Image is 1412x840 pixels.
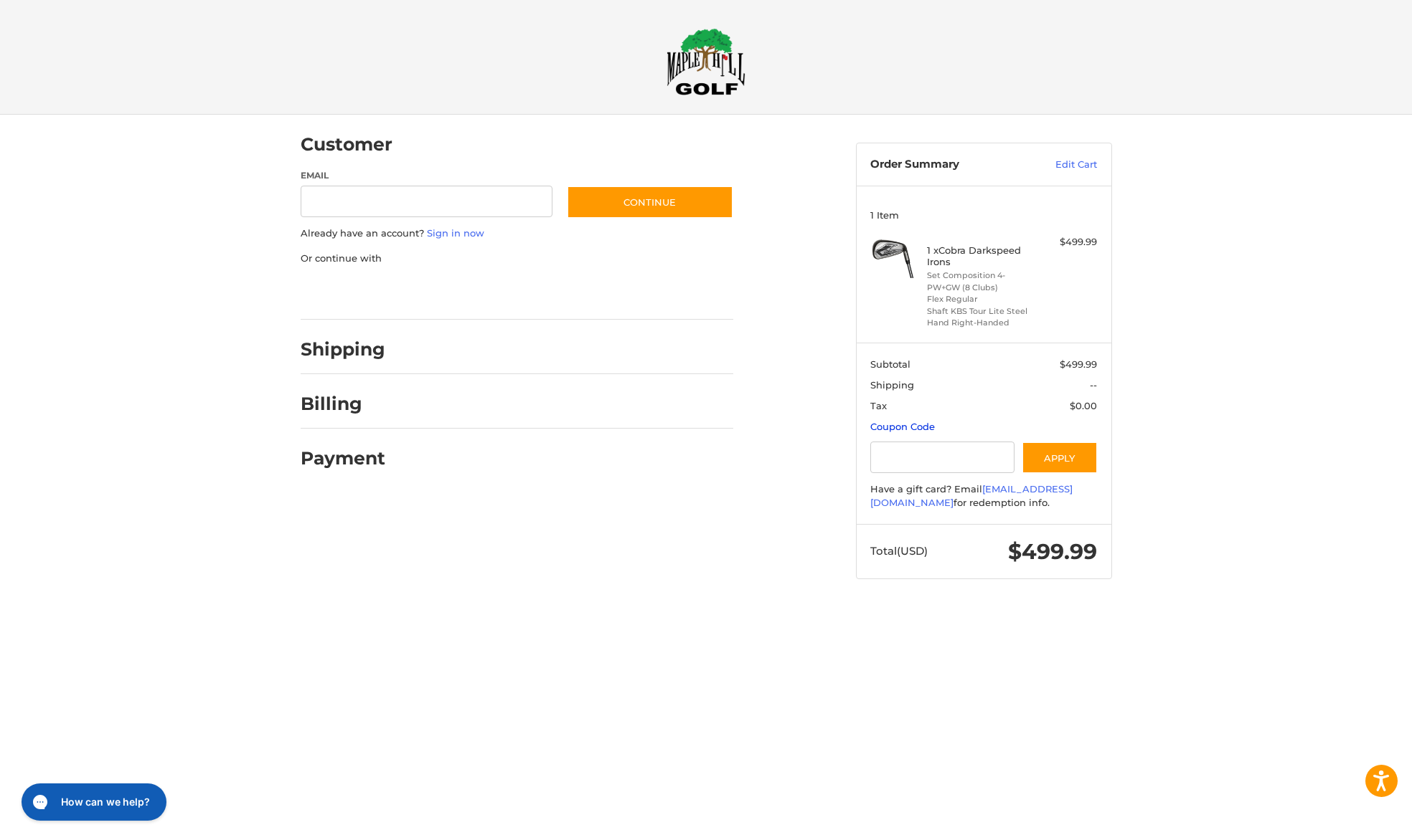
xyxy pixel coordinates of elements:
[301,226,733,241] p: Already have an account?
[927,244,1037,268] h4: 1 x Cobra Darkspeed Irons
[1025,158,1097,172] a: Edit Cart
[1008,538,1097,565] span: $499.99
[870,482,1097,510] div: Have a gift card? Email for redemption info.
[14,778,171,826] iframe: Gorgias live chat messenger
[870,421,935,432] a: Coupon Code
[296,280,403,305] iframe: PayPal-paypal
[418,280,525,305] iframe: PayPal-paylater
[301,252,733,266] p: Or continue with
[567,186,733,219] button: Continue
[301,169,553,182] label: Email
[927,269,1037,293] li: Set Composition 4-PW+GW (8 Clubs)
[1040,235,1097,249] div: $499.99
[301,133,392,156] h2: Customer
[870,379,914,391] span: Shipping
[870,158,1025,172] h3: Order Summary
[427,227,484,239] a: Sign in now
[667,28,745,95] img: Maple Hill Golf
[927,305,1037,318] li: Shaft KBS Tour Lite Steel
[927,293,1037,305] li: Flex Regular
[1022,442,1098,474] button: Apply
[301,338,385,361] h2: Shipping
[870,209,1097,221] h3: 1 Item
[301,447,385,469] h2: Payment
[1060,358,1097,370] span: $499.99
[1090,379,1097,391] span: --
[301,393,385,415] h2: Billing
[870,400,887,411] span: Tax
[1070,400,1097,411] span: $0.00
[539,280,646,305] iframe: PayPal-venmo
[870,358,910,370] span: Subtotal
[870,544,928,558] span: Total (USD)
[870,442,1015,474] input: Gift Certificate or Coupon Code
[927,317,1037,329] li: Hand Right-Handed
